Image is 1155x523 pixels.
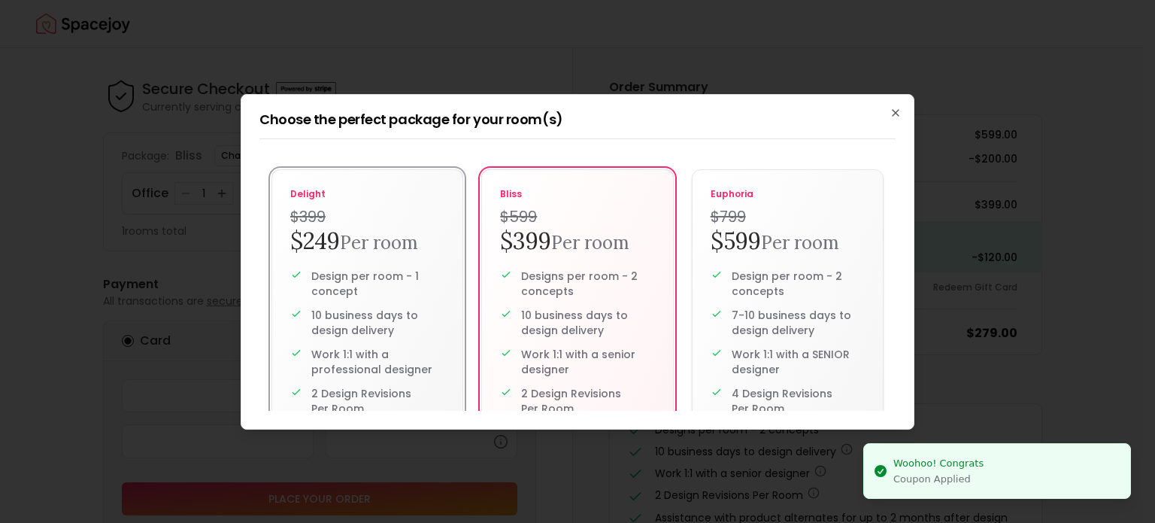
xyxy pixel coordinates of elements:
h2: $599 [711,227,865,257]
p: 10 business days to design delivery [311,308,444,338]
p: 4 Design Revisions Per Room [732,386,865,416]
h4: $799 [711,206,865,227]
p: Design per room - 2 concepts [732,269,865,299]
h2: Choose the perfect package for your room(s) [259,113,896,126]
p: euphoria [711,188,865,200]
h2: $249 [290,227,444,257]
small: Per room [340,231,418,254]
p: Work 1:1 with a SENIOR designer [732,347,865,377]
p: 7-10 business days to design delivery [732,308,865,338]
p: delight [290,188,444,200]
p: Work 1:1 with a professional designer [311,347,444,377]
p: 2 Design Revisions Per Room [311,386,444,416]
p: Design per room - 1 concept [311,269,444,299]
small: Per room [761,231,839,254]
h4: $399 [290,206,444,227]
